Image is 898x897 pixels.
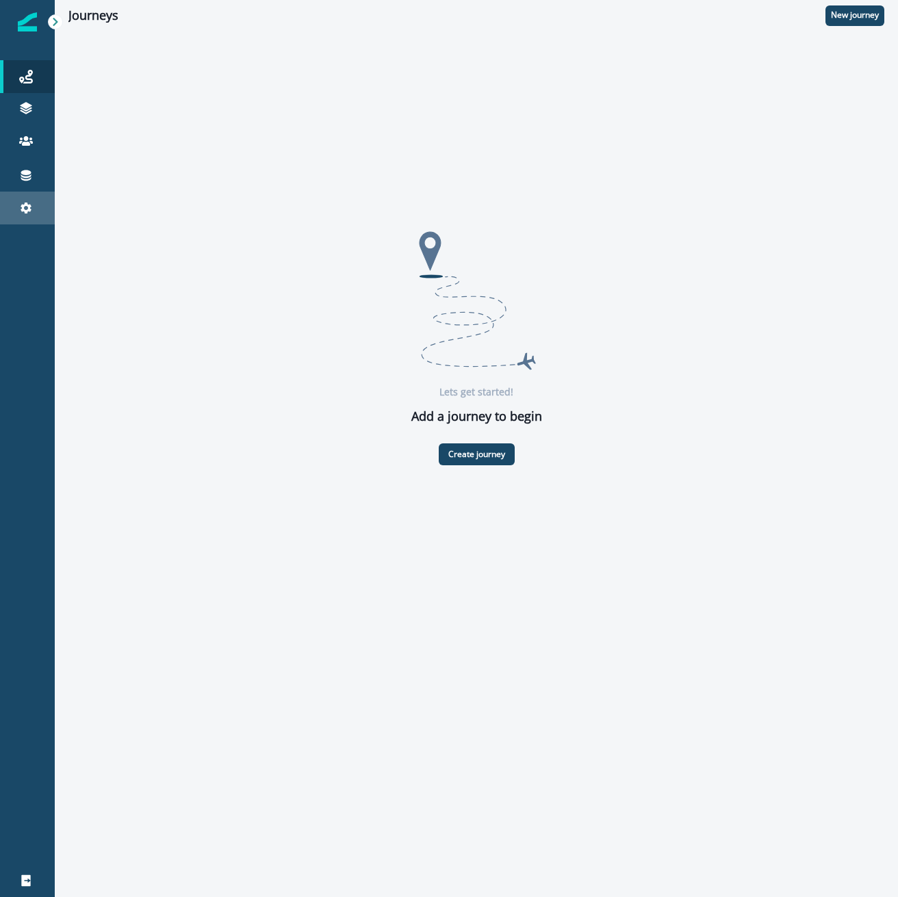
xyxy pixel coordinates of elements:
button: New journey [825,5,884,26]
h1: Journeys [68,8,118,23]
p: Create journey [448,450,505,459]
p: Lets get started! [439,385,513,399]
img: Inflection [18,12,37,31]
button: Create journey [439,443,515,465]
p: Add a journey to begin [411,407,542,426]
img: Journey [411,224,542,376]
p: New journey [831,10,879,20]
